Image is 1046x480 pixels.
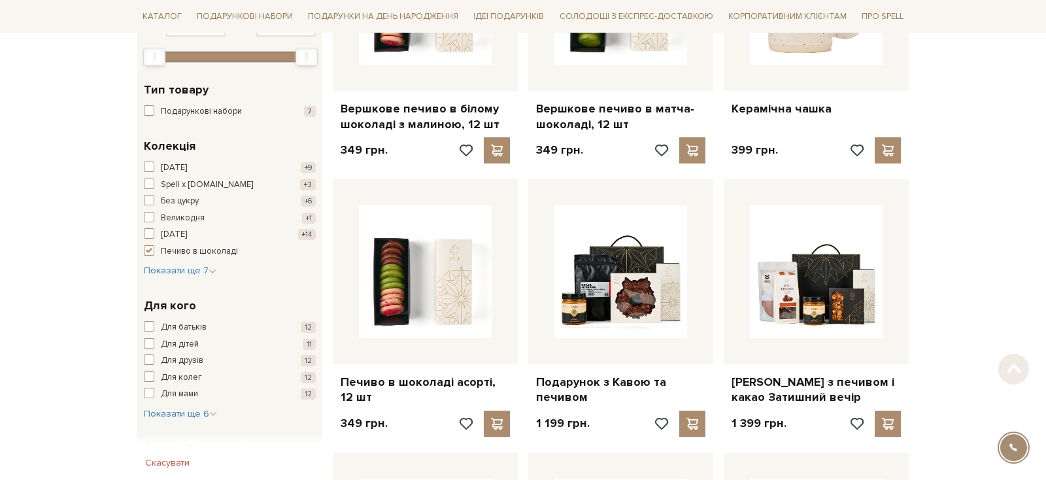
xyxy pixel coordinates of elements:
[536,416,590,431] p: 1 199 грн.
[468,7,549,27] a: Ідеї подарунків
[161,338,199,351] span: Для дітей
[301,355,316,366] span: 12
[144,179,316,192] button: Spell x [DOMAIN_NAME] +3
[856,7,909,27] a: Про Spell
[554,5,718,27] a: Солодощі з експрес-доставкою
[536,375,705,405] a: Подарунок з Кавою та печивом
[301,162,316,173] span: +9
[301,196,316,207] span: +6
[300,179,316,190] span: +3
[723,7,852,27] a: Корпоративним клієнтам
[161,388,198,401] span: Для мами
[144,81,209,99] span: Тип товару
[144,137,195,155] span: Колекція
[341,101,510,132] a: Вершкове печиво в білому шоколаді з малиною, 12 шт
[302,213,316,224] span: +1
[137,7,187,27] a: Каталог
[144,245,316,258] button: Печиво в шоколаді
[341,416,388,431] p: 349 грн.
[161,245,238,258] span: Печиво в шоколаді
[144,105,316,118] button: Подарункові набори 7
[161,228,187,241] span: [DATE]
[144,264,216,277] button: Показати ще 7
[161,162,187,175] span: [DATE]
[144,440,312,475] span: Смак / Додаткові інгредієнти
[161,354,203,368] span: Для друзів
[301,388,316,400] span: 12
[732,143,778,158] p: 399 грн.
[304,106,316,117] span: 7
[301,372,316,383] span: 12
[161,321,207,334] span: Для батьків
[144,388,316,401] button: Для мами 12
[144,212,316,225] button: Великодня +1
[144,321,316,334] button: Для батьків 12
[161,105,242,118] span: Подарункові набори
[144,297,196,315] span: Для кого
[144,408,217,419] span: Показати ще 6
[303,7,464,27] a: Подарунки на День народження
[732,416,786,431] p: 1 399 грн.
[536,101,705,132] a: Вершкове печиво в матча-шоколаді, 12 шт
[144,354,316,368] button: Для друзів 12
[192,7,298,27] a: Подарункові набори
[144,162,316,175] button: [DATE] +9
[144,338,316,351] button: Для дітей 11
[303,339,316,350] span: 11
[732,375,901,405] a: [PERSON_NAME] з печивом і какао Затишний вечір
[341,375,510,405] a: Печиво в шоколаді асорті, 12 шт
[161,195,199,208] span: Без цукру
[144,265,216,276] span: Показати ще 7
[341,143,388,158] p: 349 грн.
[301,322,316,333] span: 12
[161,212,205,225] span: Великодня
[295,48,318,66] div: Max
[144,228,316,241] button: [DATE] +14
[161,179,253,192] span: Spell x [DOMAIN_NAME]
[536,143,583,158] p: 349 грн.
[144,195,316,208] button: Без цукру +6
[144,407,217,420] button: Показати ще 6
[298,229,316,240] span: +14
[732,101,901,116] a: Керамічна чашка
[144,371,316,385] button: Для колег 12
[143,48,165,66] div: Min
[161,371,202,385] span: Для колег
[137,453,197,473] button: Скасувати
